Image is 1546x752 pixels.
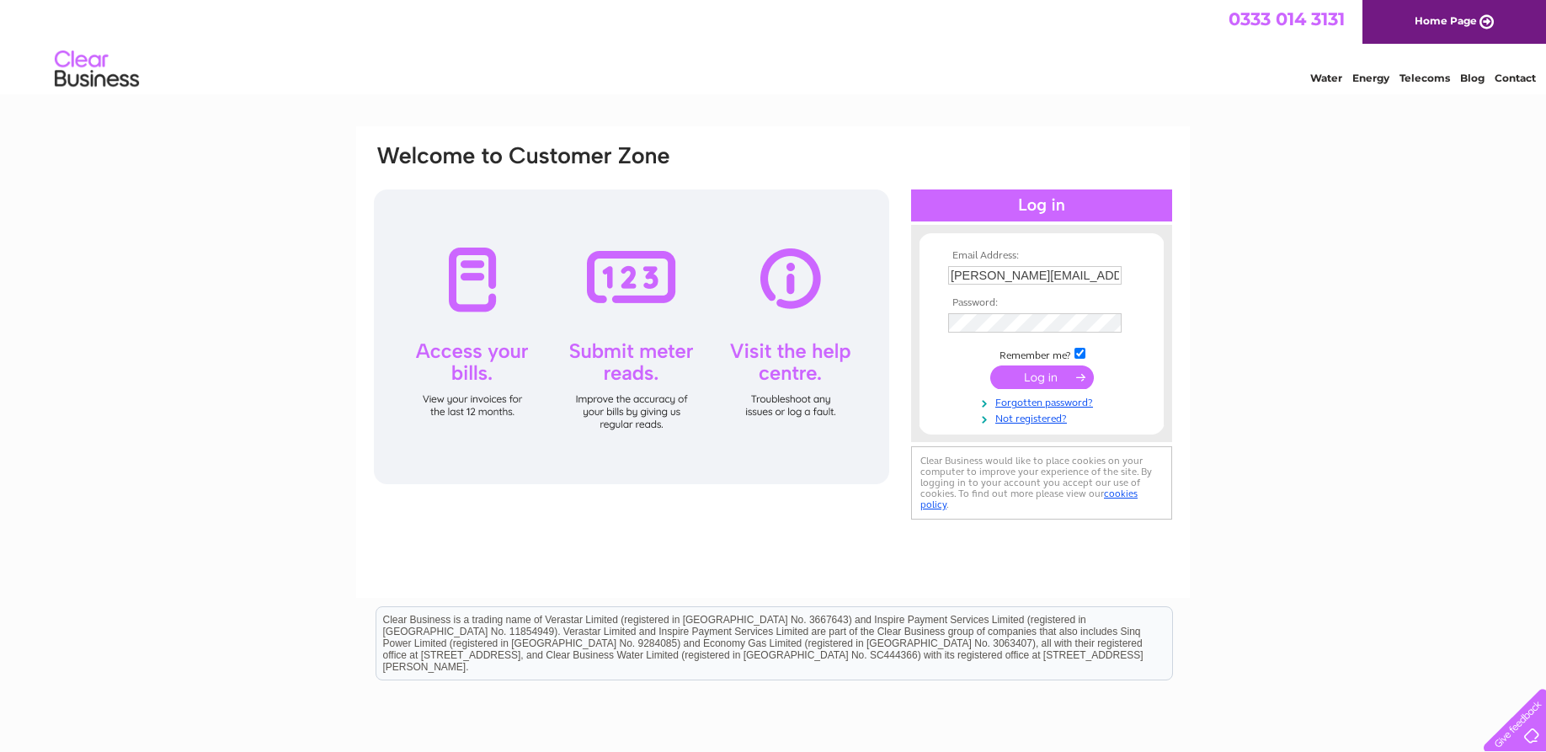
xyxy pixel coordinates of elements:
[990,365,1094,389] input: Submit
[1229,8,1345,29] a: 0333 014 3131
[1352,72,1389,84] a: Energy
[54,44,140,95] img: logo.png
[948,409,1139,425] a: Not registered?
[944,250,1139,262] th: Email Address:
[920,488,1138,510] a: cookies policy
[944,345,1139,362] td: Remember me?
[948,393,1139,409] a: Forgotten password?
[1460,72,1485,84] a: Blog
[911,446,1172,520] div: Clear Business would like to place cookies on your computer to improve your experience of the sit...
[1495,72,1536,84] a: Contact
[1399,72,1450,84] a: Telecoms
[1310,72,1342,84] a: Water
[376,9,1172,82] div: Clear Business is a trading name of Verastar Limited (registered in [GEOGRAPHIC_DATA] No. 3667643...
[944,297,1139,309] th: Password:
